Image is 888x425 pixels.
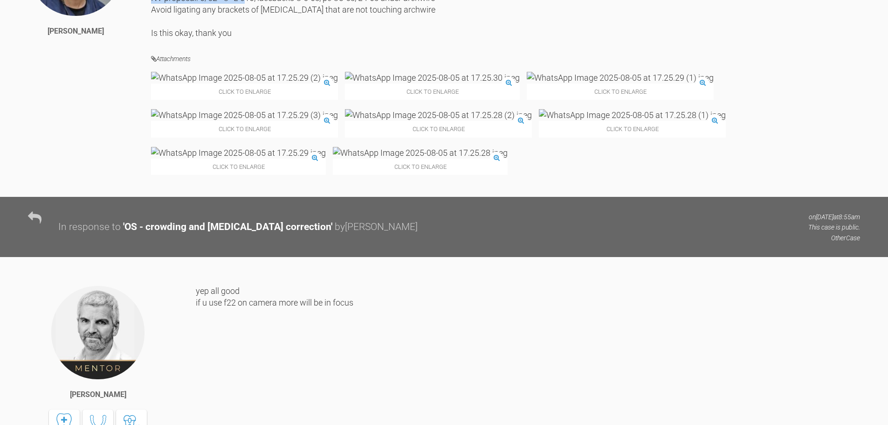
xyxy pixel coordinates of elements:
[58,219,121,235] div: In response to
[151,84,338,100] span: Click to enlarge
[539,109,726,121] img: WhatsApp Image 2025-08-05 at 17.25.28 (1).jpeg
[335,219,418,235] div: by [PERSON_NAME]
[345,109,532,121] img: WhatsApp Image 2025-08-05 at 17.25.28 (2).jpeg
[151,72,338,84] img: WhatsApp Image 2025-08-05 at 17.25.29 (2).jpeg
[808,233,860,243] p: Other Case
[333,159,508,175] span: Click to enlarge
[151,121,338,137] span: Click to enlarge
[345,84,520,100] span: Click to enlarge
[345,72,520,84] img: WhatsApp Image 2025-08-05 at 17.25.30.jpeg
[151,159,326,175] span: Click to enlarge
[151,53,860,65] h4: Attachments
[151,109,338,121] img: WhatsApp Image 2025-08-05 at 17.25.29 (3).jpeg
[808,222,860,232] p: This case is public.
[527,84,714,100] span: Click to enlarge
[70,389,126,401] div: [PERSON_NAME]
[345,121,532,137] span: Click to enlarge
[808,212,860,222] p: on [DATE] at 8:55am
[123,219,332,235] div: ' OS - crowding and [MEDICAL_DATA] correction '
[48,25,104,37] div: [PERSON_NAME]
[539,121,726,137] span: Click to enlarge
[151,147,326,159] img: WhatsApp Image 2025-08-05 at 17.25.29.jpeg
[50,285,145,380] img: Ross Hobson
[333,147,508,159] img: WhatsApp Image 2025-08-05 at 17.25.28.jpeg
[527,72,714,84] img: WhatsApp Image 2025-08-05 at 17.25.29 (1).jpeg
